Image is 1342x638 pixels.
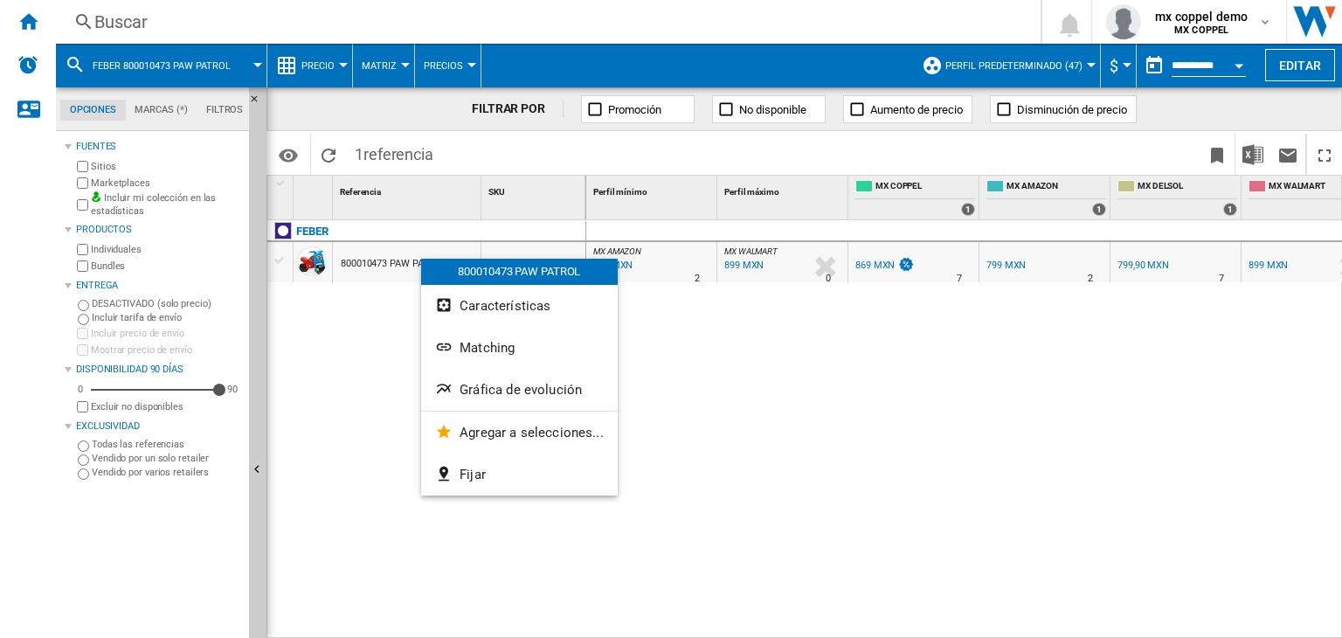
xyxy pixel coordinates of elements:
[421,285,618,327] button: Características
[460,298,550,314] span: Características
[460,467,486,482] span: Fijar
[421,412,618,454] button: Agregar a selecciones...
[460,340,515,356] span: Matching
[421,454,618,496] button: Fijar...
[421,327,618,369] button: Matching
[460,382,582,398] span: Gráfica de evolución
[421,369,618,411] button: Gráfica de evolución
[460,425,604,440] span: Agregar a selecciones...
[421,259,618,285] div: 800010473 PAW PATROL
